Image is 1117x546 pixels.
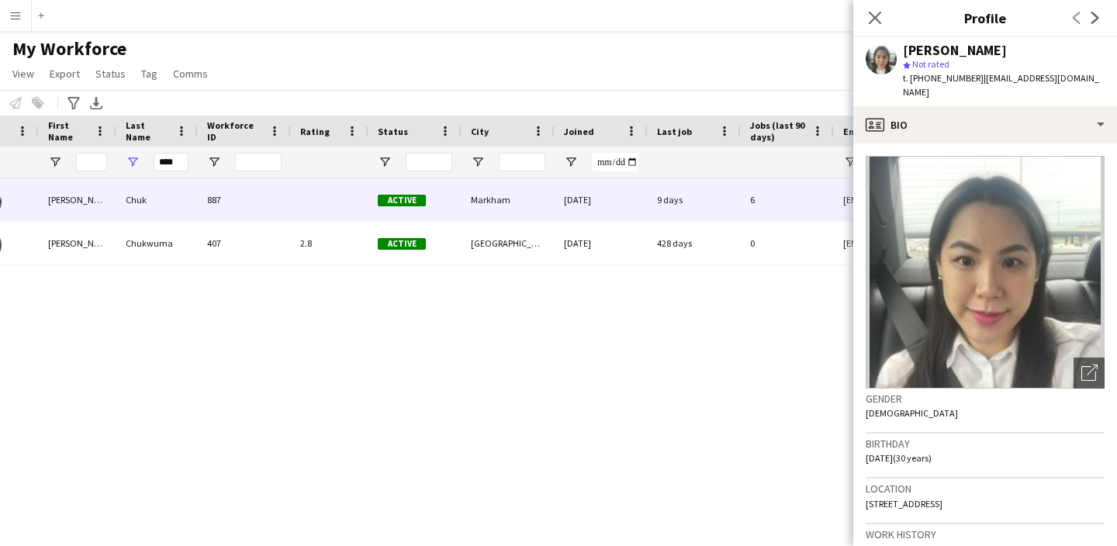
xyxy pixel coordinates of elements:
button: Open Filter Menu [564,155,578,169]
button: Open Filter Menu [207,155,221,169]
div: [DATE] [555,222,648,264]
button: Open Filter Menu [843,155,857,169]
a: Export [43,64,86,84]
span: First Name [48,119,88,143]
div: 0 [741,222,834,264]
div: Open photos pop-in [1074,358,1105,389]
span: Status [378,126,408,137]
span: View [12,67,34,81]
div: [GEOGRAPHIC_DATA] [462,222,555,264]
button: Open Filter Menu [126,155,140,169]
span: Email [843,126,868,137]
span: Status [95,67,126,81]
div: 407 [198,222,291,264]
span: Comms [173,67,208,81]
input: First Name Filter Input [76,153,107,171]
div: Markham [462,178,555,221]
input: Workforce ID Filter Input [235,153,282,171]
input: Last Name Filter Input [154,153,188,171]
div: 9 days [648,178,741,221]
input: Joined Filter Input [592,153,638,171]
h3: Profile [853,8,1117,28]
span: Rating [300,126,330,137]
h3: Work history [866,527,1105,541]
img: Crew avatar or photo [866,156,1105,389]
a: Tag [135,64,164,84]
div: Chuk [116,178,198,221]
app-action-btn: Advanced filters [64,94,83,112]
span: t. [PHONE_NUMBER] [903,72,984,84]
span: City [471,126,489,137]
input: Status Filter Input [406,153,452,171]
span: My Workforce [12,37,126,60]
input: City Filter Input [499,153,545,171]
h3: Gender [866,392,1105,406]
div: Bio [853,106,1117,143]
span: [DEMOGRAPHIC_DATA] [866,407,958,419]
a: Status [89,64,132,84]
span: Active [378,238,426,250]
div: [PERSON_NAME] [903,43,1007,57]
span: Tag [141,67,157,81]
span: Not rated [912,58,949,70]
a: View [6,64,40,84]
div: 887 [198,178,291,221]
span: [STREET_ADDRESS] [866,498,942,510]
div: [PERSON_NAME] [39,178,116,221]
span: Active [378,195,426,206]
a: Comms [167,64,214,84]
div: Chukwuma [116,222,198,264]
button: Open Filter Menu [471,155,485,169]
span: Joined [564,126,594,137]
div: [PERSON_NAME] [39,222,116,264]
span: Last Name [126,119,170,143]
div: 428 days [648,222,741,264]
app-action-btn: Export XLSX [87,94,105,112]
span: [DATE] (30 years) [866,452,932,464]
span: Jobs (last 90 days) [750,119,806,143]
span: Export [50,67,80,81]
span: Last job [657,126,692,137]
h3: Birthday [866,437,1105,451]
div: [DATE] [555,178,648,221]
span: | [EMAIL_ADDRESS][DOMAIN_NAME] [903,72,1099,98]
h3: Location [866,482,1105,496]
button: Open Filter Menu [378,155,392,169]
div: 6 [741,178,834,221]
button: Open Filter Menu [48,155,62,169]
div: 2.8 [291,222,368,264]
span: Workforce ID [207,119,263,143]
